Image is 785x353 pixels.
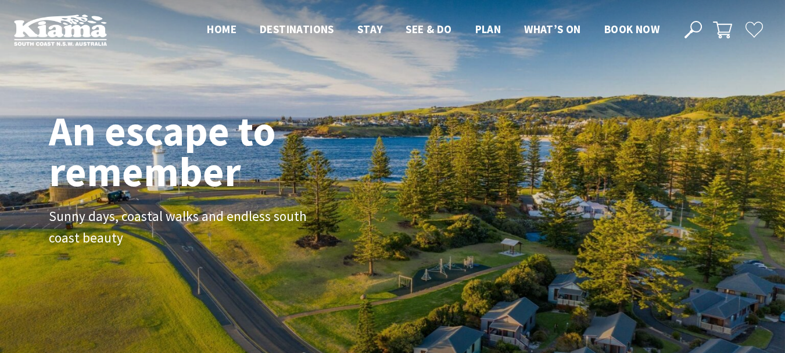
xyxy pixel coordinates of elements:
span: See & Do [406,22,451,36]
span: Destinations [260,22,334,36]
img: Kiama Logo [14,14,107,46]
span: Stay [357,22,383,36]
p: Sunny days, coastal walks and endless south coast beauty [49,206,310,249]
span: Home [207,22,236,36]
span: Plan [475,22,501,36]
span: Book now [604,22,659,36]
h1: An escape to remember [49,110,368,192]
nav: Main Menu [195,20,671,40]
span: What’s On [524,22,581,36]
